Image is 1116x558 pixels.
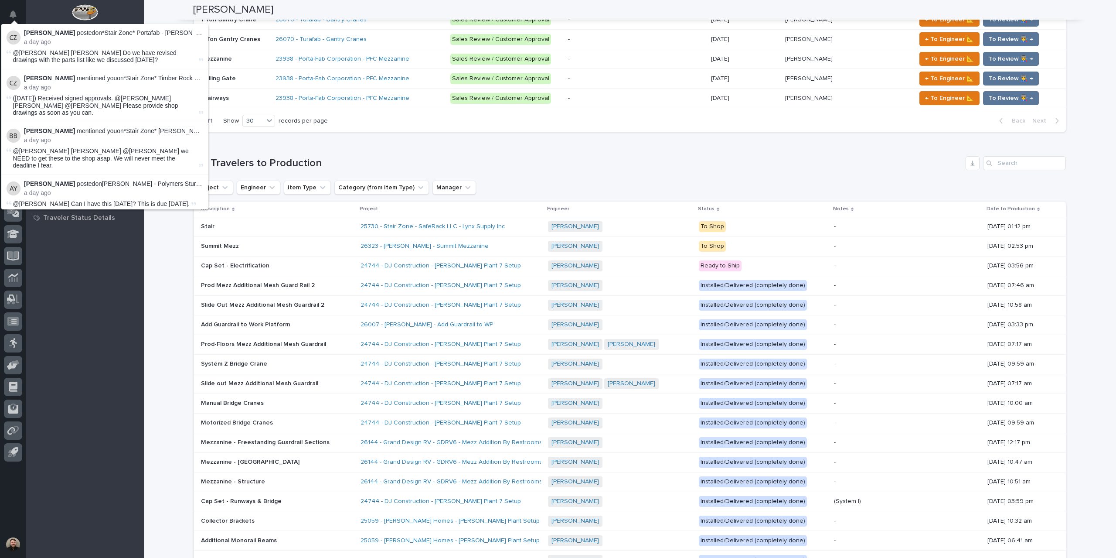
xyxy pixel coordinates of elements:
div: Installed/Delivered (completely done) [699,476,807,487]
a: 25059 - [PERSON_NAME] Homes - [PERSON_NAME] Plant Setup [361,517,540,525]
a: [PERSON_NAME] [551,380,599,387]
button: Category (from Item Type) [334,181,429,195]
img: Adam Yutzy [7,181,20,195]
a: *Stair Zone* Portafab - [PERSON_NAME] - Guardrail Kit [102,29,255,36]
a: 26144 - Grand Design RV - GDRV6 - Mezz Addition By Restrooms West Side [361,478,572,486]
div: 30 [243,116,264,126]
tr: Prod-Floors Mezz Additional Mesh GuardrailProd-Floors Mezz Additional Mesh Guardrail 24744 - DJ C... [194,335,1066,354]
div: - [834,400,836,407]
span: Back [1007,117,1025,125]
span: ← To Engineer 📐 [925,14,974,25]
p: [DATE] [711,54,731,63]
a: 26144 - Grand Design RV - GDRV6 - Mezz Addition By Restrooms West Side [361,439,572,446]
a: 23938 - Porta-Fab Corporation - PFC Mezzanine [276,95,409,102]
div: Sales Review / Customer Approval [450,14,551,25]
p: [DATE] 01:12 pm [987,223,1052,230]
span: To Review 👨‍🏭 → [989,73,1033,84]
p: Prod-Floors Mezz Additional Mesh Guardrail [201,339,328,348]
p: a day ago [24,84,203,91]
button: Engineer [237,181,280,195]
input: Search [983,156,1066,170]
p: Mezzanine - Freestanding Guardrail Sections [201,437,331,446]
div: Installed/Delivered (completely done) [699,339,807,350]
a: [PERSON_NAME] [551,301,599,309]
div: - [834,459,836,466]
tr: Mezzanine - StructureMezzanine - Structure 26144 - Grand Design RV - GDRV6 - Mezz Addition By Res... [194,472,1066,492]
h2: [PERSON_NAME] [193,3,273,16]
p: records per page [279,117,328,125]
p: [DATE] 02:53 pm [987,243,1052,250]
img: Workspace Logo [72,4,98,21]
div: - [568,55,570,63]
p: [PERSON_NAME] [785,34,834,43]
p: [DATE] [711,34,731,43]
p: Stair [201,221,216,230]
button: Project [194,181,233,195]
tr: MezzanineMezzanine 23938 - Porta-Fab Corporation - PFC Mezzanine Sales Review / Customer Approval... [194,49,1066,69]
span: @[PERSON_NAME] [PERSON_NAME] Do we have revised drawings with the parts list like we discussed [D... [13,49,177,64]
button: ← To Engineer 📐 [919,32,980,46]
p: Collector Brackets [201,516,256,525]
p: [DATE] 10:32 am [987,517,1052,525]
tr: 1 Ton Gantry Crane1 Ton Gantry Crane 26070 - Turafab - Gantry Cranes Sales Review / Customer Appr... [194,10,1066,30]
p: a day ago [24,189,203,197]
button: To Review 👨‍🏭 → [983,52,1039,66]
div: Installed/Delivered (completely done) [699,496,807,507]
p: [DATE] 10:58 am [987,301,1052,309]
div: - [834,439,836,446]
p: [DATE] 03:59 pm [987,498,1052,505]
span: ([DATE]) Received signed approvals. @[PERSON_NAME] [PERSON_NAME] @[PERSON_NAME] Please provide sh... [13,95,178,116]
a: *Stair Zone* [PERSON_NAME] Construction - Soar! Adventure Park - Deck Guardrailing [124,127,362,134]
button: ← To Engineer 📐 [919,91,980,105]
a: [PERSON_NAME] [551,537,599,544]
a: Traveler Status Details [26,211,144,224]
a: 24744 - DJ Construction - [PERSON_NAME] Plant 7 Setup [361,262,521,270]
a: 23938 - Porta-Fab Corporation - PFC Mezzanine [276,75,409,82]
tr: Mezzanine - Freestanding Guardrail SectionsMezzanine - Freestanding Guardrail Sections 26144 - Gr... [194,433,1066,452]
a: [PERSON_NAME] [608,341,655,348]
a: [PERSON_NAME] [608,380,655,387]
span: To Review 👨‍🏭 → [989,54,1033,64]
a: 23938 - Porta-Fab Corporation - PFC Mezzanine [276,55,409,63]
p: [DATE] 12:17 pm [987,439,1052,446]
img: Cole Ziegler [7,31,20,45]
a: 25059 - [PERSON_NAME] Homes - [PERSON_NAME] Plant Setup [361,537,540,544]
a: [PERSON_NAME] [551,400,599,407]
button: ← To Engineer 📐 [919,13,980,27]
img: Brian Bontrager [7,129,20,143]
a: 24744 - DJ Construction - [PERSON_NAME] Plant 7 Setup [361,301,521,309]
div: - [834,243,836,250]
strong: [PERSON_NAME] [24,29,75,36]
tr: Prod Mezz Additional Mesh Guard Rail 2Prod Mezz Additional Mesh Guard Rail 2 24744 - DJ Construct... [194,276,1066,295]
p: [DATE] 09:59 am [987,419,1052,427]
a: [PERSON_NAME] [551,223,599,230]
p: Traveler Status Details [43,214,115,222]
button: Next [1029,117,1066,125]
div: Installed/Delivered (completely done) [699,398,807,409]
a: 26144 - Grand Design RV - GDRV6 - Mezz Addition By Restrooms West Side [361,459,572,466]
span: To Review 👨‍🏭 → [989,14,1033,25]
p: a day ago [24,38,203,46]
p: [PERSON_NAME] [785,93,834,102]
p: [DATE] [711,93,731,102]
a: 25730 - Stair Zone - SafeRack LLC - Lynx Supply Inc [361,223,505,230]
button: To Review 👨‍🏭 → [983,32,1039,46]
div: Notifications [11,10,22,24]
div: - [834,478,836,486]
a: [PERSON_NAME] [551,439,599,446]
tr: StairwaysStairways 23938 - Porta-Fab Corporation - PFC Mezzanine Sales Review / Customer Approval... [194,89,1066,108]
div: - [834,321,836,329]
tr: StairStair 25730 - Stair Zone - SafeRack LLC - Lynx Supply Inc [PERSON_NAME] To Shop- [DATE] 01:1... [194,217,1066,236]
tr: Slide Out Mezz Additional Mesh Guardrail 2Slide Out Mezz Additional Mesh Guardrail 2 24744 - DJ C... [194,295,1066,315]
a: 24744 - DJ Construction - [PERSON_NAME] Plant 7 Setup [361,400,521,407]
p: 3 Ton Gantry Cranes [201,34,262,43]
a: [PERSON_NAME] [551,478,599,486]
p: [DATE] [711,73,731,82]
p: [DATE] 07:46 am [987,282,1052,289]
button: Notifications [4,5,22,24]
div: - [834,341,836,348]
tr: Add Guardrail to Work PlatformAdd Guardrail to Work Platform 26007 - [PERSON_NAME] - Add Guardrai... [194,315,1066,335]
div: (System I) [834,498,861,505]
a: [PERSON_NAME] [551,243,599,250]
a: 26070 - Turafab - Gantry Cranes [276,36,367,43]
